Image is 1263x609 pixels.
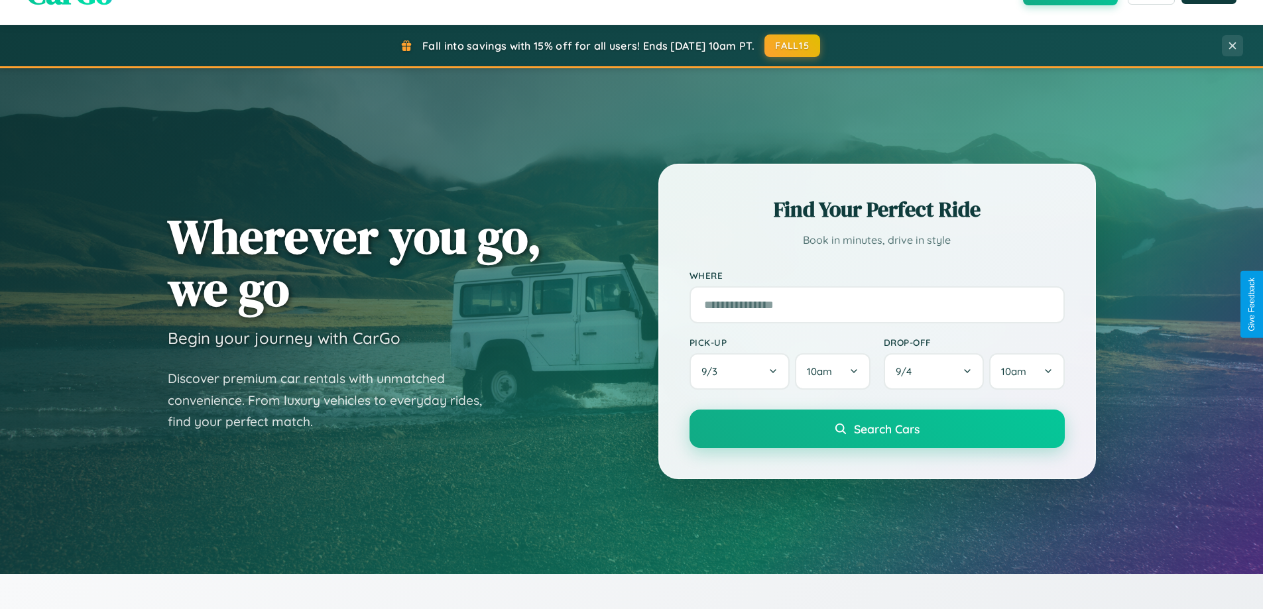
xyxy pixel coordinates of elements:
span: 10am [807,365,832,378]
button: 9/4 [884,353,985,390]
p: Discover premium car rentals with unmatched convenience. From luxury vehicles to everyday rides, ... [168,368,499,433]
span: 9 / 4 [896,365,918,378]
button: 9/3 [690,353,790,390]
div: Give Feedback [1247,278,1256,331]
label: Drop-off [884,337,1065,348]
p: Book in minutes, drive in style [690,231,1065,250]
label: Pick-up [690,337,871,348]
h1: Wherever you go, we go [168,210,542,315]
button: FALL15 [764,34,820,57]
span: Search Cars [854,421,920,436]
button: 10am [989,353,1064,390]
label: Where [690,270,1065,281]
button: Search Cars [690,410,1065,448]
button: 10am [795,353,870,390]
span: 9 / 3 [701,365,724,378]
span: 10am [1001,365,1026,378]
h3: Begin your journey with CarGo [168,328,400,348]
span: Fall into savings with 15% off for all users! Ends [DATE] 10am PT. [422,39,754,52]
h2: Find Your Perfect Ride [690,195,1065,224]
